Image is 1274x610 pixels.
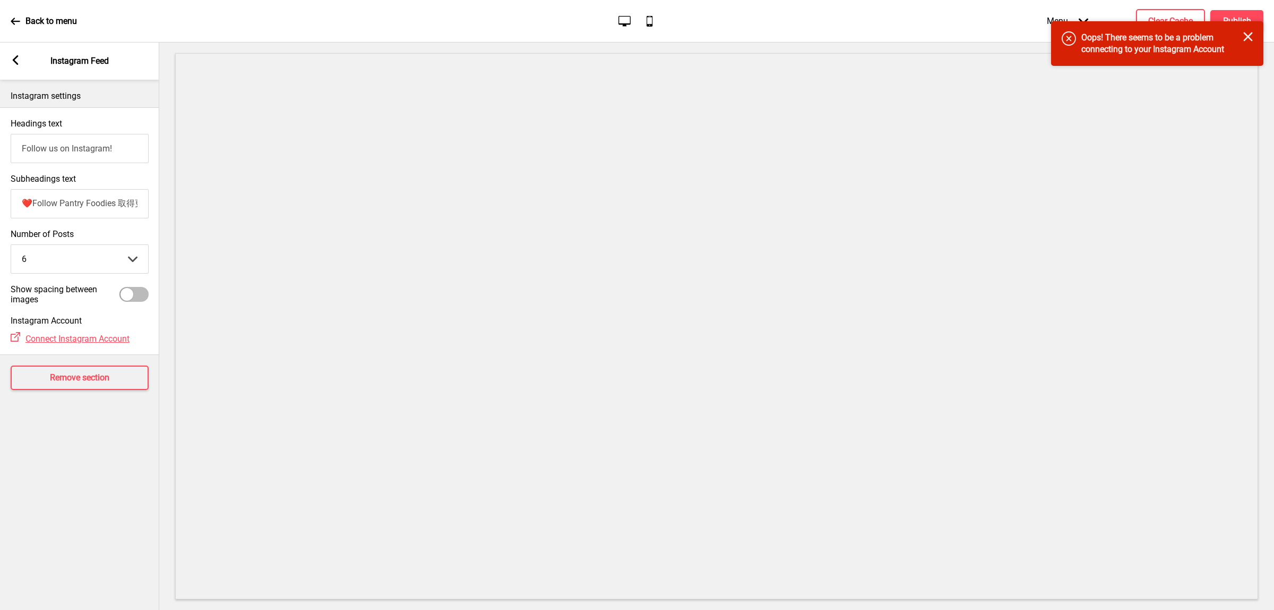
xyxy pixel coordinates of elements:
label: Headings text [11,118,62,129]
div: Menu [1036,5,1099,37]
button: Clear Cache [1136,9,1205,33]
h4: Remove section [50,372,109,384]
span: Connect Instagram Account [25,334,130,344]
h4: Clear Cache [1148,15,1193,27]
button: Remove section [11,366,149,390]
label: Subheadings text [11,174,76,184]
label: Show spacing between images [11,284,119,304]
label: Number of Posts [11,229,149,239]
p: Instagram Feed [50,55,109,67]
button: Publish [1210,10,1263,32]
p: Instagram settings [11,90,149,102]
h4: Oops! There seems to be a problem connecting to your Instagram Account [1081,32,1243,55]
h4: Instagram Account [11,315,149,327]
h4: Publish [1223,15,1251,27]
p: Back to menu [25,15,77,27]
a: Back to menu [11,7,77,36]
